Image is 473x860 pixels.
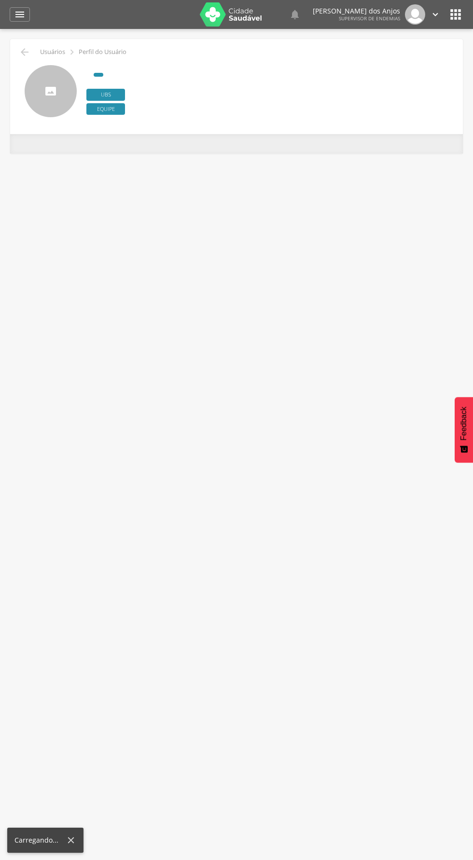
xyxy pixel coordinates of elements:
p: Perfil do Usuário [79,48,126,56]
span: Ubs [86,89,125,101]
i:  [430,9,441,20]
a:  [430,4,441,25]
a:  [10,7,30,22]
button: Feedback - Mostrar pesquisa [455,397,473,463]
i:  [448,7,463,22]
span: Supervisor de Endemias [339,15,400,22]
span: Equipe [86,103,125,115]
span: Feedback [459,407,468,440]
p: Usuários [40,48,65,56]
a:  [289,4,301,25]
p: [PERSON_NAME] dos Anjos [313,8,400,14]
i:  [67,47,77,57]
i:  [289,9,301,20]
i:  [14,9,26,20]
i: Voltar [19,46,30,58]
